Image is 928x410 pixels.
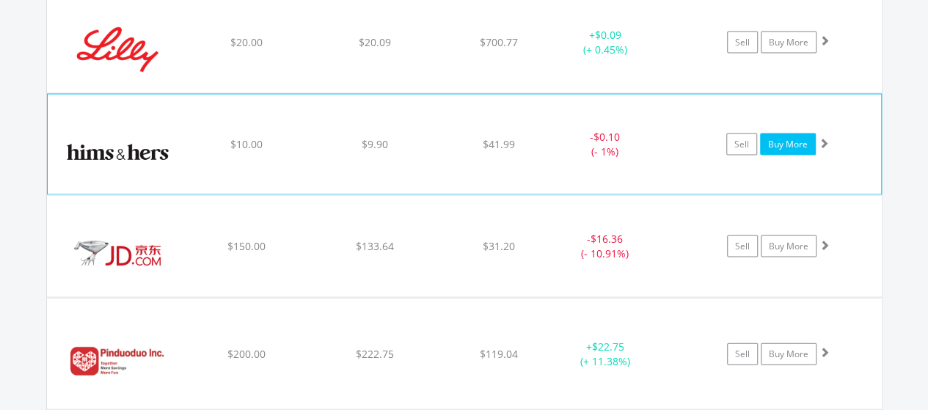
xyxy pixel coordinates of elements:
[54,317,180,405] img: EQU.US.PDD.png
[362,137,388,151] span: $9.90
[550,232,661,261] div: - (- 10.91%)
[591,232,623,246] span: $16.36
[549,130,660,159] div: - (- 1%)
[761,343,816,365] a: Buy More
[359,35,391,49] span: $20.09
[54,10,180,89] img: EQU.US.LLY.png
[227,239,265,253] span: $150.00
[550,340,661,369] div: + (+ 11.38%)
[356,347,394,361] span: $222.75
[550,28,661,57] div: + (+ 0.45%)
[761,32,816,54] a: Buy More
[54,214,180,293] img: EQU.US.JD.png
[760,133,816,155] a: Buy More
[592,340,624,354] span: $22.75
[761,235,816,257] a: Buy More
[595,28,621,42] span: $0.09
[480,35,518,49] span: $700.77
[480,347,518,361] span: $119.04
[230,137,263,151] span: $10.00
[593,130,620,144] span: $0.10
[230,35,262,49] span: $20.00
[483,137,515,151] span: $41.99
[727,343,758,365] a: Sell
[227,347,265,361] span: $200.00
[726,133,757,155] a: Sell
[356,239,394,253] span: $133.64
[55,113,181,191] img: EQU.US.HIMS.png
[727,32,758,54] a: Sell
[727,235,758,257] a: Sell
[483,239,515,253] span: $31.20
